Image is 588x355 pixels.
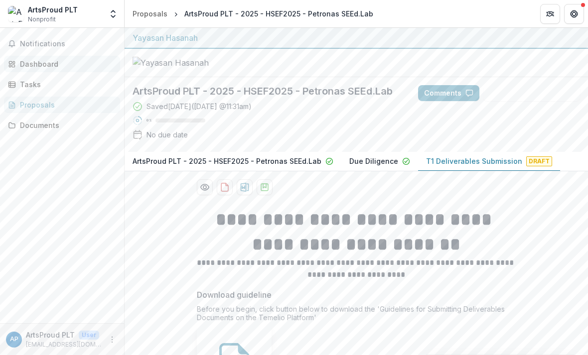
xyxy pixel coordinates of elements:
[28,4,78,15] div: ArtsProud PLT
[197,305,516,326] div: Before you begin, click button below to download the 'Guidelines for Submitting Deliverables Docu...
[540,4,560,24] button: Partners
[133,32,580,44] div: Yayasan Hasanah
[8,6,24,22] img: ArtsProud PLT
[217,179,233,195] button: download-proposal
[197,289,272,301] p: Download guideline
[147,117,151,124] p: 0 %
[564,4,584,24] button: Get Help
[418,85,479,101] button: Comments
[106,334,118,346] button: More
[133,8,167,19] div: Proposals
[4,117,120,133] a: Documents
[28,15,56,24] span: Nonprofit
[4,56,120,72] a: Dashboard
[26,340,102,349] p: [EMAIL_ADDRESS][DOMAIN_NAME]
[20,79,112,90] div: Tasks
[4,36,120,52] button: Notifications
[184,8,373,19] div: ArtsProud PLT - 2025 - HSEF2025 - Petronas SEEd.Lab
[349,156,398,166] p: Due Diligence
[526,156,552,166] span: Draft
[147,101,252,112] div: Saved [DATE] ( [DATE] @ 11:31am )
[129,6,171,21] a: Proposals
[197,179,213,195] button: Preview 9b0c086c-49ec-4246-85e4-8a56d2016c26-2.pdf
[147,129,188,140] div: No due date
[20,40,116,48] span: Notifications
[257,179,273,195] button: download-proposal
[20,120,112,130] div: Documents
[426,156,522,166] p: T1 Deliverables Submission
[4,76,120,93] a: Tasks
[79,331,99,340] p: User
[20,100,112,110] div: Proposals
[483,85,580,101] button: Answer Suggestions
[10,336,18,343] div: ArtsProud PLT
[20,59,112,69] div: Dashboard
[133,57,232,69] img: Yayasan Hasanah
[133,156,321,166] p: ArtsProud PLT - 2025 - HSEF2025 - Petronas SEEd.Lab
[133,85,402,97] h2: ArtsProud PLT - 2025 - HSEF2025 - Petronas SEEd.Lab
[237,179,253,195] button: download-proposal
[129,6,377,21] nav: breadcrumb
[26,330,75,340] p: ArtsProud PLT
[106,4,120,24] button: Open entity switcher
[4,97,120,113] a: Proposals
